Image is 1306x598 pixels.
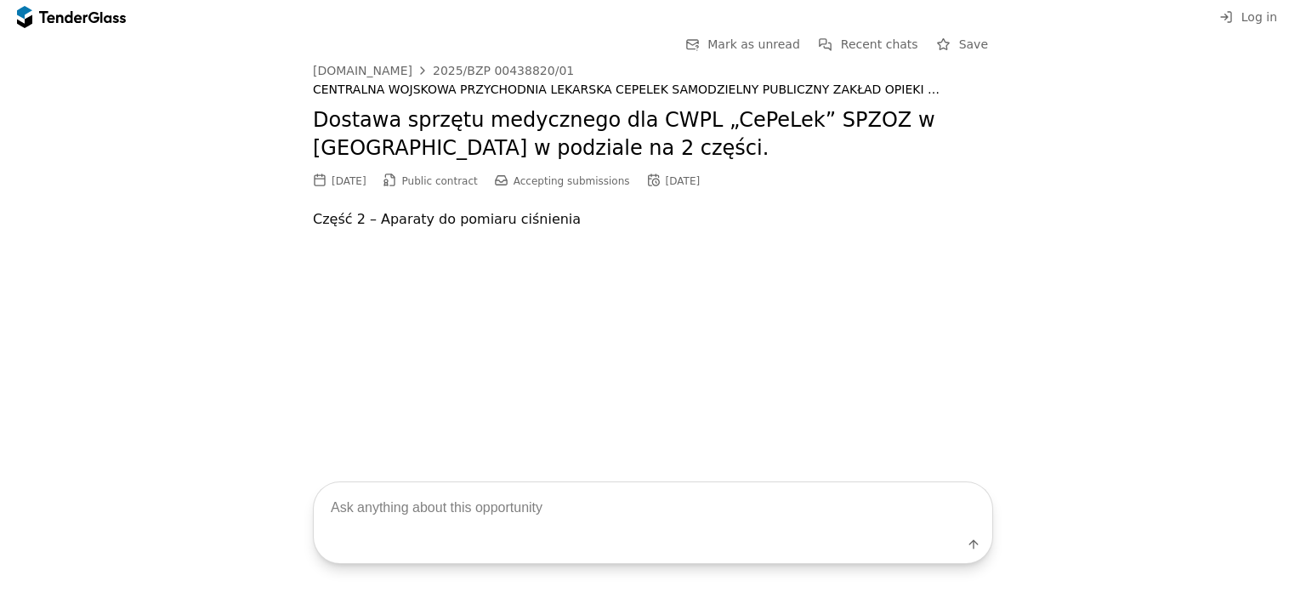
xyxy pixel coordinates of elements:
[666,175,701,187] div: [DATE]
[313,208,993,231] p: Część 2 – Aparaty do pomiaru ciśnienia
[313,106,993,163] h2: Dostawa sprzętu medycznego dla CWPL „CePeLek” SPZOZ w [GEOGRAPHIC_DATA] w podziale na 2 części.
[313,65,412,77] div: [DOMAIN_NAME]
[313,64,574,77] a: [DOMAIN_NAME]2025/BZP 00438820/01
[402,175,478,187] span: Public contract
[1214,7,1282,28] button: Log in
[332,175,366,187] div: [DATE]
[514,175,630,187] span: Accepting submissions
[841,37,918,51] span: Recent chats
[433,65,574,77] div: 2025/BZP 00438820/01
[814,34,923,55] button: Recent chats
[313,83,993,97] div: CENTRALNA WOJSKOWA PRZYCHODNIA LEKARSKA CEPELEK SAMODZIELNY PUBLICZNY ZAKŁAD OPIEKI ZDROWOTNEJ
[932,34,993,55] button: Save
[680,34,805,55] button: Mark as unread
[707,37,800,51] span: Mark as unread
[1241,10,1277,24] span: Log in
[959,37,988,51] span: Save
